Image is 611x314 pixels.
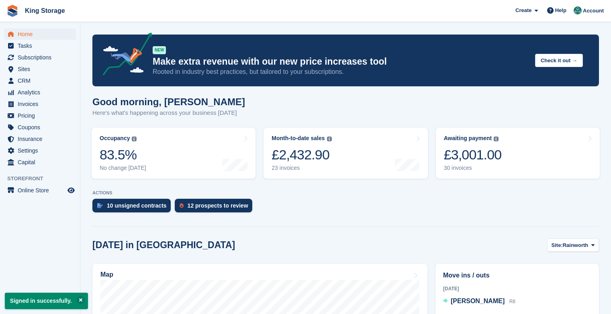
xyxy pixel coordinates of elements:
span: R8 [509,299,515,304]
a: menu [4,52,76,63]
a: menu [4,145,76,156]
span: Tasks [18,40,66,51]
span: Pricing [18,110,66,121]
a: menu [4,133,76,145]
span: Home [18,29,66,40]
p: Here's what's happening across your business [DATE] [92,108,245,118]
p: Rooted in industry best practices, but tailored to your subscriptions. [153,67,529,76]
span: Storefront [7,175,80,183]
a: menu [4,110,76,121]
span: Invoices [18,98,66,110]
span: Insurance [18,133,66,145]
div: 30 invoices [444,165,502,171]
span: Create [515,6,531,14]
span: Site: [552,241,563,249]
button: Check it out → [535,54,583,67]
img: price-adjustments-announcement-icon-8257ccfd72463d97f412b2fc003d46551f7dbcb40ab6d574587a9cd5c0d94... [96,33,152,78]
img: prospect-51fa495bee0391a8d652442698ab0144808aea92771e9ea1ae160a38d050c398.svg [180,203,184,208]
span: [PERSON_NAME] [451,298,505,304]
span: Help [555,6,566,14]
a: menu [4,75,76,86]
span: Analytics [18,87,66,98]
a: menu [4,98,76,110]
p: ACTIONS [92,190,599,196]
a: menu [4,63,76,75]
div: NEW [153,46,166,54]
a: menu [4,40,76,51]
a: menu [4,185,76,196]
span: Sites [18,63,66,75]
img: contract_signature_icon-13c848040528278c33f63329250d36e43548de30e8caae1d1a13099fd9432cc5.svg [97,203,103,208]
span: Subscriptions [18,52,66,63]
div: Awaiting payment [444,135,492,142]
a: menu [4,122,76,133]
a: Preview store [66,186,76,195]
a: menu [4,157,76,168]
div: Month-to-date sales [272,135,325,142]
h2: Map [100,271,113,278]
img: icon-info-grey-7440780725fd019a000dd9b08b2336e03edf1995a4989e88bcd33f0948082b44.svg [132,137,137,141]
h1: Good morning, [PERSON_NAME] [92,96,245,107]
a: Occupancy 83.5% No change [DATE] [92,128,255,179]
span: Settings [18,145,66,156]
div: No change [DATE] [100,165,146,171]
div: [DATE] [443,285,591,292]
span: Account [583,7,604,15]
div: Occupancy [100,135,130,142]
span: Rainworth [563,241,589,249]
img: John King [574,6,582,14]
img: icon-info-grey-7440780725fd019a000dd9b08b2336e03edf1995a4989e88bcd33f0948082b44.svg [327,137,332,141]
div: £2,432.90 [272,147,331,163]
span: Coupons [18,122,66,133]
a: Month-to-date sales £2,432.90 23 invoices [264,128,427,179]
p: Make extra revenue with our new price increases tool [153,56,529,67]
div: 23 invoices [272,165,331,171]
span: Online Store [18,185,66,196]
button: Site: Rainworth [547,239,599,252]
img: stora-icon-8386f47178a22dfd0bd8f6a31ec36ba5ce8667c1dd55bd0f319d3a0aa187defe.svg [6,5,18,17]
p: Signed in successfully. [5,293,88,309]
a: [PERSON_NAME] R8 [443,296,515,307]
a: menu [4,87,76,98]
span: Capital [18,157,66,168]
div: 12 prospects to review [188,202,248,209]
div: 83.5% [100,147,146,163]
a: 12 prospects to review [175,199,256,216]
img: icon-info-grey-7440780725fd019a000dd9b08b2336e03edf1995a4989e88bcd33f0948082b44.svg [494,137,499,141]
h2: Move ins / outs [443,271,591,280]
div: £3,001.00 [444,147,502,163]
a: King Storage [22,4,68,17]
a: 10 unsigned contracts [92,199,175,216]
span: CRM [18,75,66,86]
a: Awaiting payment £3,001.00 30 invoices [436,128,600,179]
h2: [DATE] in [GEOGRAPHIC_DATA] [92,240,235,251]
div: 10 unsigned contracts [107,202,167,209]
a: menu [4,29,76,40]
